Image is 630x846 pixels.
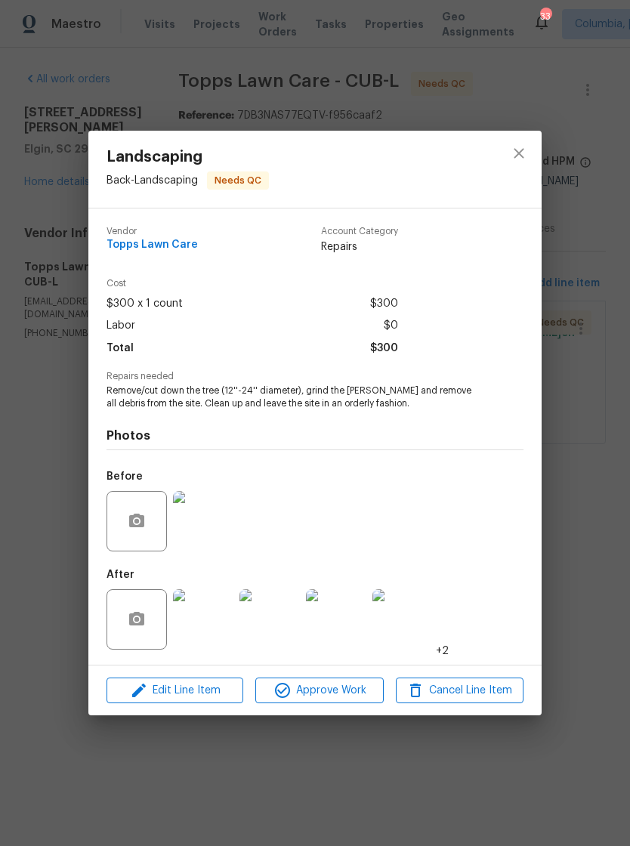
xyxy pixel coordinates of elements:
[111,681,239,700] span: Edit Line Item
[107,239,198,251] span: Topps Lawn Care
[107,293,183,315] span: $300 x 1 count
[107,279,398,289] span: Cost
[107,149,269,165] span: Landscaping
[107,175,198,186] span: Back - Landscaping
[540,9,551,24] div: 33
[321,227,398,236] span: Account Category
[370,338,398,360] span: $300
[208,173,267,188] span: Needs QC
[384,315,398,337] span: $0
[107,338,134,360] span: Total
[321,239,398,255] span: Repairs
[396,678,523,704] button: Cancel Line Item
[400,681,519,700] span: Cancel Line Item
[260,681,378,700] span: Approve Work
[107,372,523,381] span: Repairs needed
[107,678,243,704] button: Edit Line Item
[107,428,523,443] h4: Photos
[436,644,449,659] span: +2
[255,678,383,704] button: Approve Work
[107,227,198,236] span: Vendor
[107,384,482,410] span: Remove/cut down the tree (12''-24'' diameter), grind the [PERSON_NAME] and remove all debris from...
[107,471,143,482] h5: Before
[107,570,134,580] h5: After
[370,293,398,315] span: $300
[107,315,135,337] span: Labor
[501,135,537,171] button: close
